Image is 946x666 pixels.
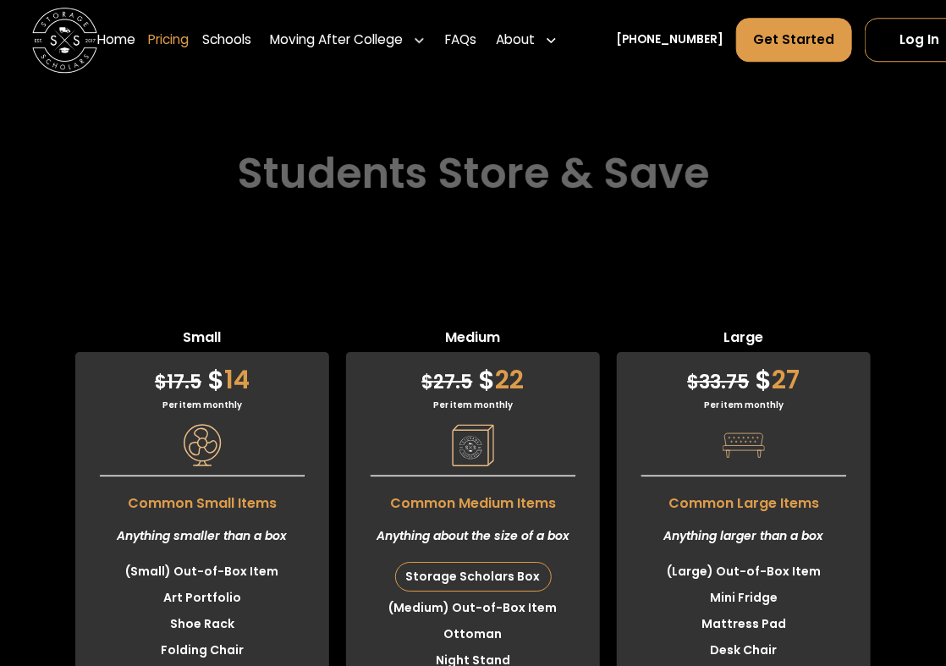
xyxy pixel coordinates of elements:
span: Large [617,327,871,352]
span: $ [479,361,496,398]
a: FAQs [445,18,476,63]
li: (Small) Out-of-Box Item [75,559,329,585]
div: Moving After College [264,18,432,63]
div: 14 [75,352,329,399]
a: Schools [202,18,251,63]
li: (Medium) Out-of-Box Item [346,595,600,621]
span: Common Large Items [617,485,871,514]
div: Moving After College [271,30,404,50]
span: Medium [346,327,600,352]
span: Common Medium Items [346,485,600,514]
li: Art Portfolio [75,585,329,611]
li: Shoe Rack [75,611,329,637]
li: Desk Chair [617,637,871,663]
div: Anything larger than a box [617,514,871,559]
li: Mini Fridge [617,585,871,611]
a: Home [97,18,135,63]
div: Per item monthly [346,399,600,411]
img: Storage Scholars main logo [32,8,97,74]
div: 27 [617,352,871,399]
span: Common Small Items [75,485,329,514]
span: $ [688,369,700,395]
img: Pricing Category Icon [723,424,765,466]
span: 27.5 [422,369,473,395]
span: $ [207,361,224,398]
div: Per item monthly [75,399,329,411]
div: About [490,18,564,63]
a: Get Started [736,19,851,63]
img: Pricing Category Icon [452,424,494,466]
li: Mattress Pad [617,611,871,637]
li: (Large) Out-of-Box Item [617,559,871,585]
span: 33.75 [688,369,750,395]
div: Anything about the size of a box [346,514,600,559]
span: $ [155,369,167,395]
div: About [496,30,535,50]
span: Small [75,327,329,352]
span: $ [422,369,434,395]
li: Ottoman [346,621,600,647]
a: [PHONE_NUMBER] [616,32,723,49]
li: Folding Chair [75,637,329,663]
div: Anything smaller than a box [75,514,329,559]
div: Storage Scholars Box [396,563,551,591]
a: Pricing [148,18,189,63]
h2: Students Store & Save [237,148,710,199]
span: 17.5 [155,369,201,395]
div: 22 [346,352,600,399]
img: Pricing Category Icon [181,424,223,466]
div: Per item monthly [617,399,871,411]
span: $ [756,361,773,398]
